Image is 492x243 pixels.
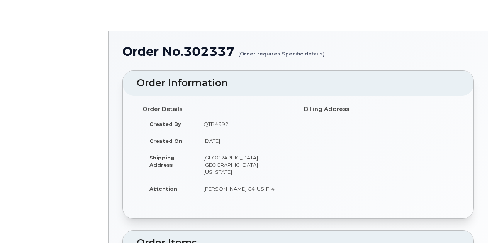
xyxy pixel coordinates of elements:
[197,180,292,197] td: [PERSON_NAME] C4-US-F-4
[143,106,292,112] h4: Order Details
[197,132,292,149] td: [DATE]
[149,121,181,127] strong: Created By
[238,45,325,57] small: (Order requires Specific details)
[122,45,474,58] h1: Order No.302337
[137,78,460,89] h2: Order Information
[149,186,177,192] strong: Attention
[197,149,292,180] td: [GEOGRAPHIC_DATA] [GEOGRAPHIC_DATA][US_STATE]
[304,106,454,112] h4: Billing Address
[197,116,292,132] td: QTB4992
[149,154,175,168] strong: Shipping Address
[149,138,182,144] strong: Created On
